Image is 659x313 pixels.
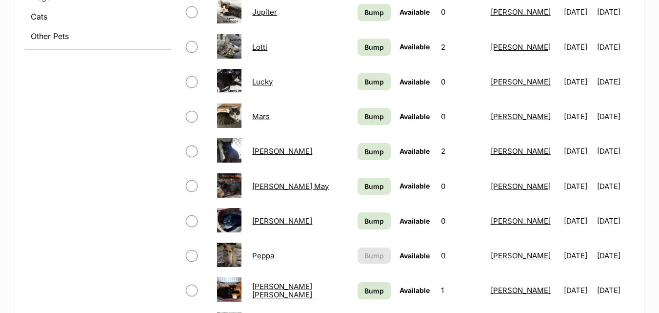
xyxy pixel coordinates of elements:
a: Jupiter [252,7,277,17]
td: [DATE] [560,100,596,133]
a: [PERSON_NAME] [PERSON_NAME] [252,282,312,299]
td: [DATE] [560,239,596,272]
a: [PERSON_NAME] [491,7,551,17]
span: Bump [364,216,384,226]
td: 0 [437,100,485,133]
td: [DATE] [597,273,633,307]
a: [PERSON_NAME] [491,112,551,121]
a: Bump [358,282,390,299]
a: Bump [358,212,390,230]
a: [PERSON_NAME] [491,77,551,86]
a: [PERSON_NAME] [252,146,312,156]
td: 0 [437,65,485,99]
span: Available [399,286,430,294]
span: Bump [364,146,384,157]
a: [PERSON_NAME] [491,146,551,156]
td: [DATE] [560,30,596,64]
td: [DATE] [597,100,633,133]
td: [DATE] [560,273,596,307]
span: Available [399,112,430,121]
a: Other Pets [25,27,171,45]
span: Available [399,147,430,155]
a: Lotti [252,42,267,52]
span: Bump [364,42,384,52]
span: Available [399,182,430,190]
a: [PERSON_NAME] May [252,182,329,191]
button: Bump [358,248,390,264]
td: 1 [437,273,485,307]
img: Millie [217,138,241,163]
td: 0 [437,204,485,238]
a: [PERSON_NAME] [252,216,312,226]
a: Bump [358,108,390,125]
a: Bump [358,39,390,56]
td: [DATE] [560,169,596,203]
a: Bump [358,143,390,160]
td: [DATE] [597,204,633,238]
span: Available [399,251,430,260]
td: 0 [437,239,485,272]
td: [DATE] [560,204,596,238]
span: Bump [364,7,384,18]
a: [PERSON_NAME] [491,251,551,260]
td: [DATE] [597,169,633,203]
td: [DATE] [597,65,633,99]
td: [DATE] [560,65,596,99]
span: Available [399,42,430,51]
span: Available [399,217,430,225]
a: [PERSON_NAME] [491,182,551,191]
span: Bump [364,250,384,261]
a: Lucky [252,77,273,86]
td: 0 [437,169,485,203]
a: Bump [358,4,390,21]
td: [DATE] [597,134,633,168]
td: 2 [437,30,485,64]
a: [PERSON_NAME] [491,216,551,226]
span: Bump [364,286,384,296]
span: Bump [364,111,384,122]
a: Bump [358,73,390,90]
img: Pye Pye [217,277,241,302]
span: Bump [364,181,384,191]
a: Cats [25,8,171,25]
a: [PERSON_NAME] [491,286,551,295]
td: [DATE] [560,134,596,168]
span: Available [399,78,430,86]
td: 2 [437,134,485,168]
td: [DATE] [597,239,633,272]
span: Bump [364,77,384,87]
a: Bump [358,178,390,195]
a: [PERSON_NAME] [491,42,551,52]
td: [DATE] [597,30,633,64]
span: Available [399,8,430,16]
a: Peppa [252,251,274,260]
img: Owen [217,208,241,232]
a: Mars [252,112,270,121]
